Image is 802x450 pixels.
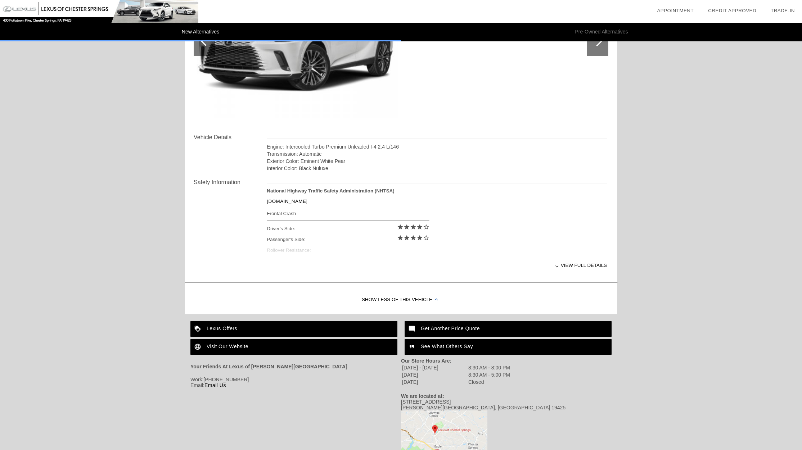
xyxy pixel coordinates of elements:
[190,321,397,337] a: Lexus Offers
[190,339,207,355] img: ic_language_white_24dp_2x.png
[401,393,444,399] strong: We are located at:
[267,165,607,172] div: Interior Color: Black Nuluxe
[401,358,451,364] strong: Our Store Hours Are:
[203,377,249,382] span: [PHONE_NUMBER]
[267,199,307,204] a: [DOMAIN_NAME]
[416,224,423,230] i: star
[190,377,401,382] div: Work:
[404,235,410,241] i: star
[194,178,267,187] div: Safety Information
[468,379,510,385] td: Closed
[657,8,694,13] a: Appointment
[267,223,429,234] div: Driver's Side:
[185,286,617,314] div: Show Less of this Vehicle
[404,224,410,230] i: star
[405,339,612,355] a: See What Others Say
[423,235,429,241] i: star_border
[405,339,421,355] img: ic_format_quote_white_24dp_2x.png
[267,143,607,150] div: Engine: Intercooled Turbo Premium Unleaded I-4 2.4 L/146
[267,158,607,165] div: Exterior Color: Eminent White Pear
[194,133,267,142] div: Vehicle Details
[267,150,607,158] div: Transmission: Automatic
[708,8,756,13] a: Credit Approved
[416,235,423,241] i: star
[771,8,795,13] a: Trade-In
[423,224,429,230] i: star_border
[401,23,802,41] li: Pre-Owned Alternatives
[405,321,612,337] a: Get Another Price Quote
[397,224,404,230] i: star
[267,188,394,194] strong: National Highway Traffic Safety Administration (NHTSA)
[405,321,421,337] img: ic_mode_comment_white_24dp_2x.png
[402,372,467,378] td: [DATE]
[190,364,347,369] strong: Your Friends At Lexus of [PERSON_NAME][GEOGRAPHIC_DATA]
[410,235,416,241] i: star
[267,234,429,245] div: Passenger's Side:
[267,209,429,218] div: Frontal Crash
[468,372,510,378] td: 8:30 AM - 5:00 PM
[267,256,607,274] div: View full details
[190,382,401,388] div: Email:
[204,382,226,388] a: Email Us
[402,379,467,385] td: [DATE]
[397,235,404,241] i: star
[402,364,467,371] td: [DATE] - [DATE]
[468,364,510,371] td: 8:30 AM - 8:00 PM
[410,224,416,230] i: star
[190,339,397,355] a: Visit Our Website
[190,321,207,337] img: ic_loyalty_white_24dp_2x.png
